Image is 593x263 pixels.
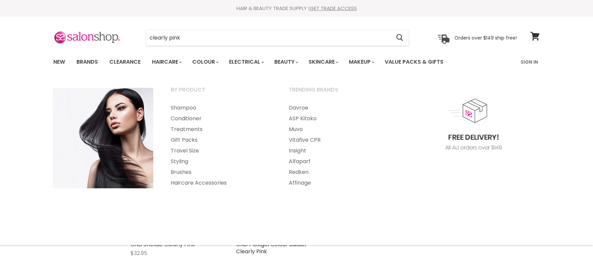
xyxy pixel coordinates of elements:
input: Search [146,30,391,46]
button: Search [391,30,409,46]
a: Beauty [269,55,302,69]
a: Treatments [162,124,279,135]
a: Electrical [224,55,268,69]
a: Travel Size [162,145,279,156]
a: Brands [71,55,103,69]
a: CND Plexigel Colour Builder - Clearly Pink [236,241,311,255]
a: Alfaparf [280,156,397,167]
a: Colour [187,55,223,69]
div: HAIR & BEAUTY TRADE SUPPLY | [45,5,548,12]
a: Redken [280,167,397,178]
a: Trending Brands [280,84,397,101]
ul: Main menu [48,52,483,72]
a: ASP Kitoko [280,113,397,124]
ul: Main menu [280,103,397,188]
a: Affinage [280,178,397,188]
a: Makeup [344,55,378,69]
a: Vitafive CPR [280,135,397,145]
a: New [48,55,70,69]
ul: Main menu [162,103,279,188]
a: Muvo [280,124,397,135]
a: Brushes [162,167,279,178]
a: GET TRADE ACCESS [310,5,357,12]
nav: Main [45,52,548,72]
a: Insight [280,145,397,156]
a: Skincare [304,55,342,69]
a: Haircare Accessories [162,178,279,188]
a: Value Packs & Gifts [380,55,448,69]
form: Product [146,30,409,46]
a: Shampoo [162,103,279,113]
a: By Product [162,84,279,101]
span: $32.95 [130,249,147,257]
a: Gift Packs [162,135,279,145]
a: Conditioner [162,113,279,124]
a: Styling [162,156,279,167]
a: Clearance [104,55,146,69]
a: Sign In [517,55,542,69]
a: Davroe [280,103,397,113]
p: Orders over $149 ship free! [454,35,517,41]
a: Haircare [147,55,186,69]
